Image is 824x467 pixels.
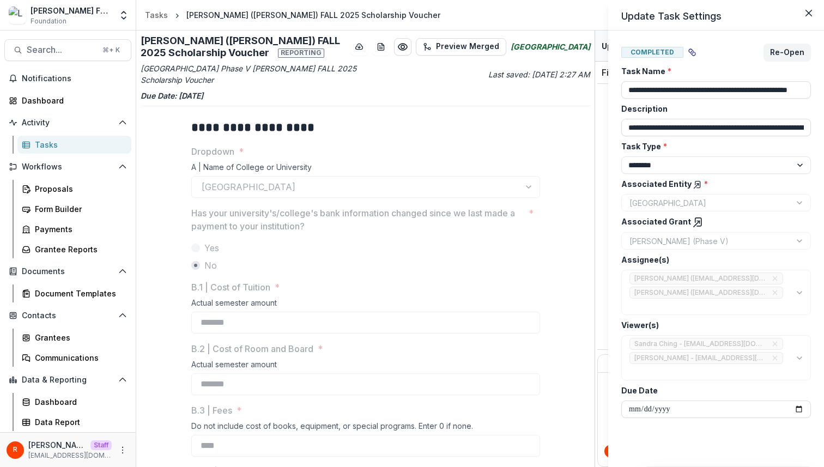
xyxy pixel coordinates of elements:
label: Due Date [621,385,804,396]
button: Close [800,4,817,22]
label: Viewer(s) [621,319,804,331]
label: Assignee(s) [621,254,804,265]
label: Associated Grant [621,216,804,228]
span: Completed [621,47,683,58]
button: Re-Open [764,44,811,61]
button: View dependent tasks [683,44,701,61]
label: Task Name [621,65,804,77]
label: Associated Entity [621,178,804,190]
label: Description [621,103,804,114]
label: Task Type [621,141,804,152]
